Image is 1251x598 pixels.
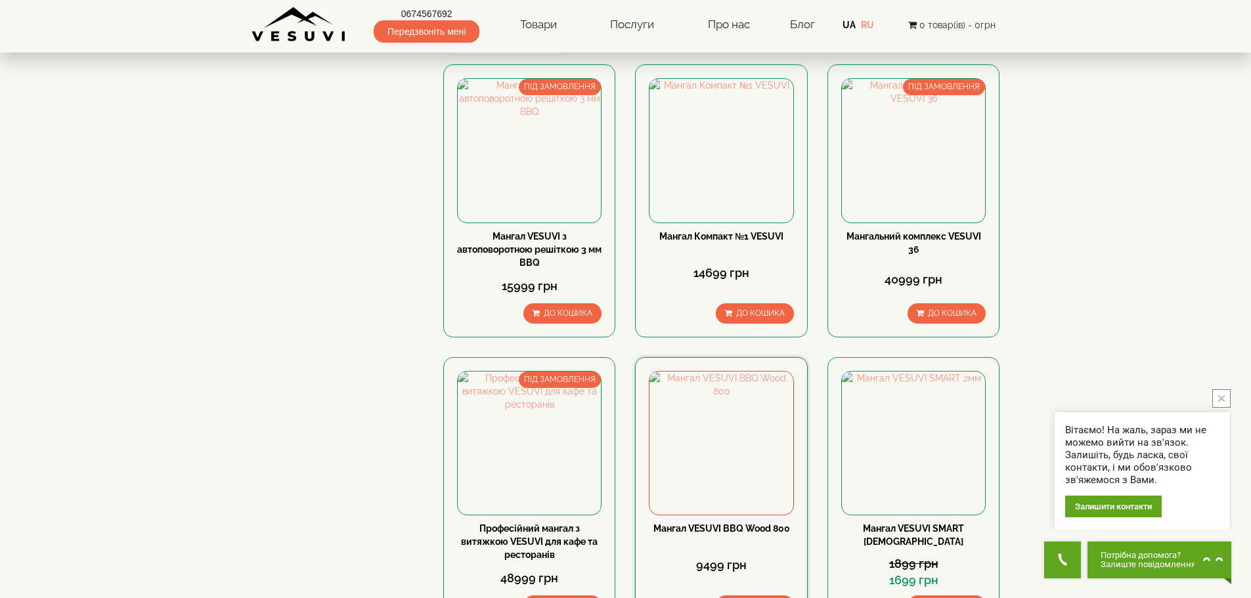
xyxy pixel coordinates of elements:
[649,372,793,515] img: Мангал VESUVI BBQ Wood 800
[790,18,815,31] a: Блог
[457,570,602,587] div: 48999 грн
[1101,551,1196,560] span: Потрібна допомога?
[458,372,601,515] img: Професійний мангал з витяжкою VESUVI для кафе та ресторанів
[908,303,986,324] button: До кошика
[374,20,479,43] span: Передзвоніть мені
[374,7,479,20] a: 0674567692
[649,557,793,574] div: 9499 грн
[252,7,347,43] img: Завод VESUVI
[841,572,986,589] div: 1699 грн
[653,523,790,534] a: Мангал VESUVI BBQ Wood 800
[597,10,667,40] a: Послуги
[659,231,783,242] a: Мангал Компакт №1 VESUVI
[736,309,785,318] span: До кошика
[519,372,601,388] span: ПІД ЗАМОВЛЕННЯ
[649,79,793,222] img: Мангал Компакт №1 VESUVI
[457,231,602,268] a: Мангал VESUVI з автоповоротною решіткою 3 мм BBQ
[928,309,977,318] span: До кошика
[1087,542,1231,578] button: Chat button
[523,303,602,324] button: До кошика
[544,309,592,318] span: До кошика
[846,231,981,255] a: Мангальний комплекс VESUVI 36
[863,523,964,547] a: Мангал VESUVI SMART [DEMOGRAPHIC_DATA]
[1101,560,1196,569] span: Залиште повідомлення
[843,20,856,30] a: UA
[861,20,874,30] a: RU
[903,79,985,95] span: ПІД ЗАМОВЛЕННЯ
[842,79,985,222] img: Мангальний комплекс VESUVI 36
[458,79,601,222] img: Мангал VESUVI з автоповоротною решіткою 3 мм BBQ
[1212,389,1231,408] button: close button
[842,372,985,515] img: Мангал VESUVI SMART 2мм
[841,555,986,572] div: 1899 грн
[1044,542,1081,578] button: Get Call button
[1065,496,1162,517] div: Залишити контакти
[716,303,794,324] button: До кошика
[649,265,793,282] div: 14699 грн
[1065,424,1219,486] div: Вітаємо! На жаль, зараз ми не можемо вийти на зв'язок. Залишіть, будь ласка, свої контакти, і ми ...
[457,278,602,295] div: 15999 грн
[519,79,601,95] span: ПІД ЗАМОВЛЕННЯ
[695,10,763,40] a: Про нас
[841,271,986,288] div: 40999 грн
[904,18,999,32] button: 0 товар(ів) - 0грн
[919,20,996,30] span: 0 товар(ів) - 0грн
[507,10,570,40] a: Товари
[461,523,598,560] a: Професійний мангал з витяжкою VESUVI для кафе та ресторанів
